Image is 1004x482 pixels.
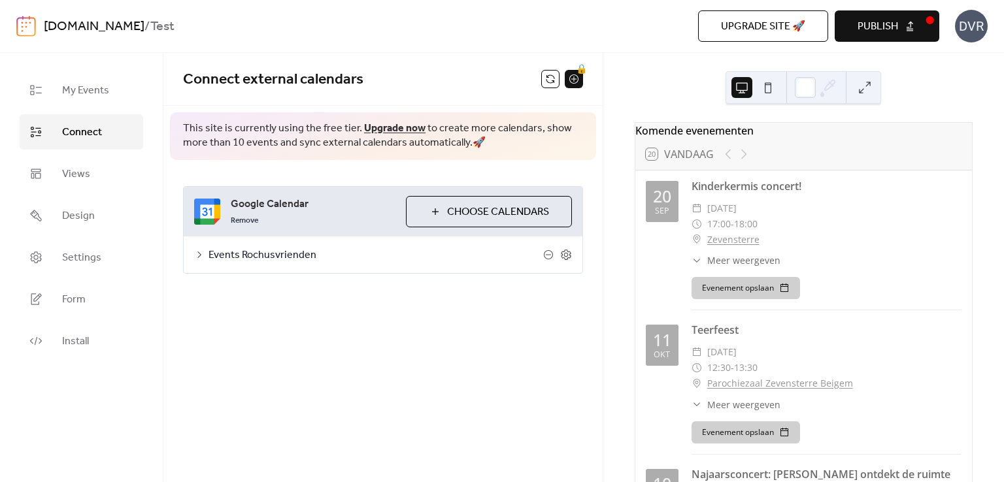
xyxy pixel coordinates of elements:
[731,360,734,376] span: -
[692,216,702,232] div: ​
[692,360,702,376] div: ​
[835,10,939,42] button: Publish
[654,351,670,359] div: okt
[183,65,363,94] span: Connect external calendars
[858,19,898,35] span: Publish
[62,250,101,266] span: Settings
[692,201,702,216] div: ​
[707,344,737,360] span: [DATE]
[20,198,143,233] a: Design
[20,156,143,191] a: Views
[707,398,780,411] span: Meer weergeven
[231,197,395,212] span: Google Calendar
[734,216,758,232] span: 18:00
[692,232,702,248] div: ​
[62,334,89,349] span: Install
[16,16,36,37] img: logo
[231,216,258,226] span: Remove
[653,188,671,204] div: 20
[20,240,143,275] a: Settings
[20,72,143,108] a: My Events
[653,332,671,348] div: 11
[20,114,143,150] a: Connect
[692,421,800,443] button: Evenement opslaan
[447,204,549,220] span: Choose Calendars
[692,253,702,267] div: ​
[692,178,962,194] div: Kinderkermis concert!
[692,466,962,482] div: Najaarsconcert: [PERSON_NAME] ontdekt de ruimte
[692,376,702,391] div: ​
[62,208,95,224] span: Design
[406,196,572,227] button: Choose Calendars
[62,125,102,140] span: Connect
[692,398,702,411] div: ​
[707,376,853,391] a: Parochiezaal Zevensterre Beigem
[62,292,86,308] span: Form
[635,123,972,138] div: Komende evenementen
[692,322,962,338] div: Teerfeest
[20,281,143,317] a: Form
[707,232,760,248] a: Zevensterre
[62,83,109,99] span: My Events
[707,360,731,376] span: 12:30
[194,199,220,225] img: google
[955,10,988,42] div: DVR
[44,14,144,39] a: [DOMAIN_NAME]
[707,253,780,267] span: Meer weergeven
[655,207,669,216] div: sep
[692,398,780,411] button: ​Meer weergeven
[721,19,805,35] span: Upgrade site 🚀
[707,201,737,216] span: [DATE]
[707,216,731,232] span: 17:00
[62,167,90,182] span: Views
[364,118,426,138] a: Upgrade now
[734,360,758,376] span: 13:30
[692,277,800,299] button: Evenement opslaan
[150,14,175,39] b: Test
[144,14,150,39] b: /
[183,121,583,151] span: This site is currently using the free tier. to create more calendars, show more than 10 events an...
[698,10,828,42] button: Upgrade site 🚀
[692,253,780,267] button: ​Meer weergeven
[209,248,543,263] span: Events Rochusvrienden
[20,323,143,359] a: Install
[692,344,702,360] div: ​
[731,216,734,232] span: -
